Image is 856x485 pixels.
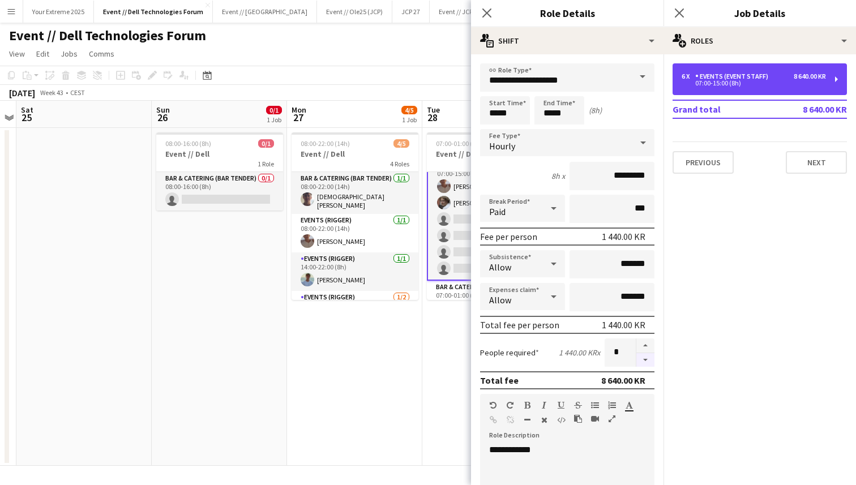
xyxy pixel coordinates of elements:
button: Your Extreme 2025 [23,1,94,23]
h3: Role Details [471,6,664,20]
button: Insert video [591,414,599,423]
app-card-role: Events (Rigger)1/108:00-22:00 (14h)[PERSON_NAME] [292,214,418,252]
div: [DATE] [9,87,35,98]
span: 08:00-22:00 (14h) [301,139,350,148]
div: 1 Job [402,115,417,124]
span: Edit [36,49,49,59]
button: Event // Ole25 (JCP) [317,1,392,23]
button: Event // JCP FEST 2024 (JCP) [430,1,529,23]
span: 1 Role [258,160,274,168]
span: 26 [155,111,170,124]
app-card-role: Bar & Catering (Bar Tender)0/108:00-16:00 (8h) [156,172,283,211]
span: 25 [19,111,33,124]
button: Text Color [625,401,633,410]
div: 1 440.00 KR [602,231,645,242]
h1: Event // Dell Technologies Forum [9,27,206,44]
span: Week 43 [37,88,66,97]
button: Increase [636,338,654,353]
span: 0/1 [258,139,274,148]
span: 4/5 [401,106,417,114]
div: CEST [70,88,85,97]
td: 8 640.00 KR [776,100,847,118]
button: Event // [GEOGRAPHIC_DATA] [213,1,317,23]
span: Hourly [489,140,515,152]
button: Previous [673,151,734,174]
a: Edit [32,46,54,61]
span: 27 [290,111,306,124]
a: Jobs [56,46,82,61]
button: Italic [540,401,548,410]
button: Redo [506,401,514,410]
div: Shift [471,27,664,54]
button: Paste as plain text [574,414,582,423]
div: 8h x [551,171,565,181]
button: Event // Dell Technologies Forum [94,1,213,23]
div: 07:00-15:00 (8h) [682,80,826,86]
span: Sun [156,105,170,115]
div: 1 440.00 KR [602,319,645,331]
div: Total fee [480,375,519,386]
span: Sat [21,105,33,115]
h3: Event // Dell [427,149,554,159]
button: Bold [523,401,531,410]
app-card-role: Events (Rigger)1/114:00-22:00 (8h)[PERSON_NAME] [292,252,418,291]
app-job-card: 08:00-22:00 (14h)4/5Event // Dell4 RolesBar & Catering (Bar Tender)1/108:00-22:00 (14h)[DEMOGRAPH... [292,132,418,300]
span: 28 [425,111,440,124]
button: Unordered List [591,401,599,410]
span: Mon [292,105,306,115]
div: 8 640.00 KR [794,72,826,80]
button: JCP 27 [392,1,430,23]
h3: Event // Dell [292,149,418,159]
label: People required [480,347,539,358]
div: 1 Job [267,115,281,124]
button: Underline [557,401,565,410]
app-card-role: Events (Rigger)1/2 [292,291,418,346]
h3: Event // Dell [156,149,283,159]
div: Total fee per person [480,319,559,331]
button: Next [786,151,847,174]
app-card-role: Events (Event Staff)2/607:00-15:00 (8h)[PERSON_NAME][PERSON_NAME] [427,158,554,281]
div: Events (Event Staff) [695,72,773,80]
div: 8 640.00 KR [601,375,645,386]
a: Comms [84,46,119,61]
button: Ordered List [608,401,616,410]
button: Clear Formatting [540,415,548,424]
a: View [5,46,29,61]
div: Fee per person [480,231,537,242]
span: Allow [489,294,511,306]
button: Fullscreen [608,414,616,423]
span: 0/1 [266,106,282,114]
app-card-role: Bar & Catering (Bar Tender)1/108:00-22:00 (14h)[DEMOGRAPHIC_DATA][PERSON_NAME] [292,172,418,214]
div: Roles [664,27,856,54]
div: 1 440.00 KR x [559,347,600,358]
app-job-card: 07:00-01:00 (18h) (Wed)5/9Event // Dell3 RolesEvents (Event Staff)2/607:00-15:00 (8h)[PERSON_NAME... [427,132,554,300]
div: (8h) [589,105,602,115]
td: Grand total [673,100,776,118]
app-job-card: 08:00-16:00 (8h)0/1Event // Dell1 RoleBar & Catering (Bar Tender)0/108:00-16:00 (8h) [156,132,283,211]
span: View [9,49,25,59]
h3: Job Details [664,6,856,20]
span: 07:00-01:00 (18h) (Wed) [436,139,503,148]
span: Comms [89,49,114,59]
button: Strikethrough [574,401,582,410]
span: Allow [489,261,511,273]
span: Tue [427,105,440,115]
span: Paid [489,206,506,217]
button: Decrease [636,353,654,367]
button: Undo [489,401,497,410]
div: 6 x [682,72,695,80]
button: Horizontal Line [523,415,531,424]
span: 4/5 [393,139,409,148]
span: 4 Roles [390,160,409,168]
button: HTML Code [557,415,565,424]
span: Jobs [61,49,78,59]
app-card-role: Bar & Catering (Bar Tender)1/107:00-01:00 (18h) [427,281,554,323]
span: 08:00-16:00 (8h) [165,139,211,148]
